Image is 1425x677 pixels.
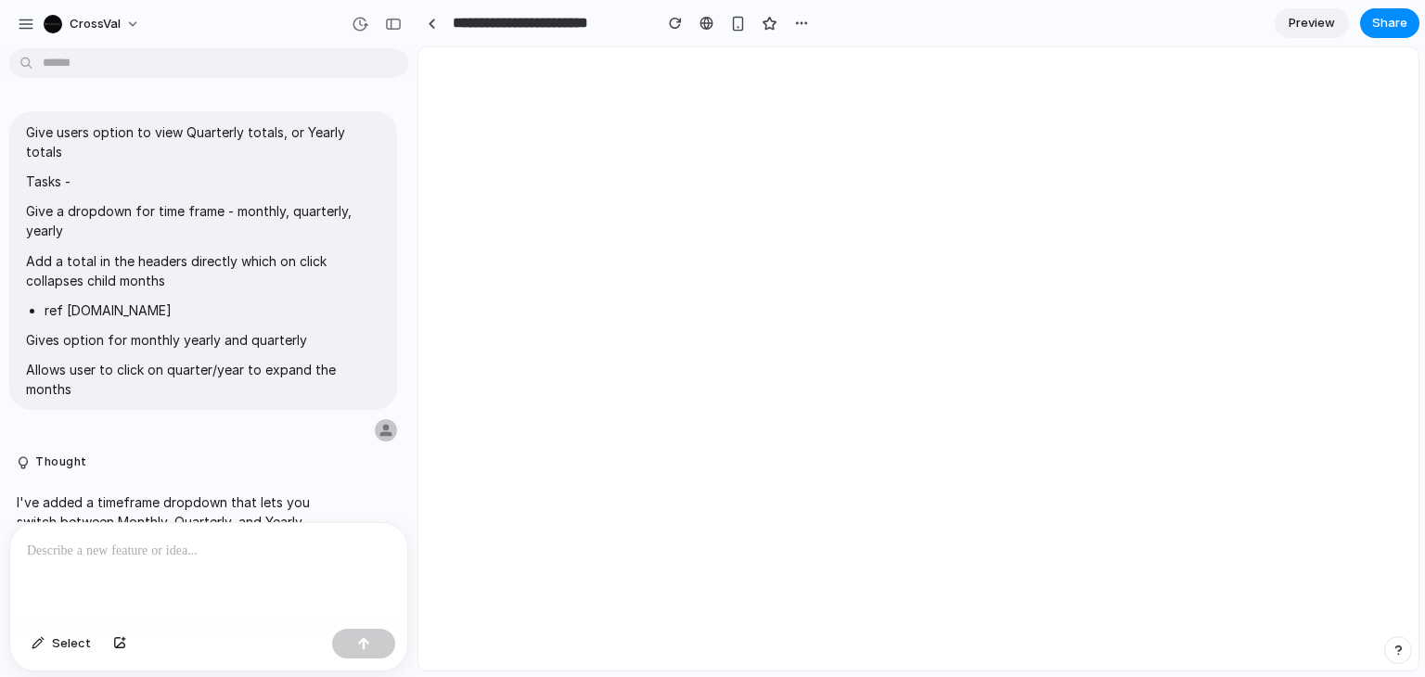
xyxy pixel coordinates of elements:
p: Give users option to view Quarterly totals, or Yearly totals [26,122,380,161]
p: Tasks - [26,172,380,191]
p: Allows user to click on quarter/year to expand the months [26,360,380,399]
span: Preview [1289,14,1335,32]
button: Select [22,629,100,658]
a: Preview [1275,8,1349,38]
p: Give a dropdown for time frame - monthly, quarterly, yearly [26,201,380,240]
button: CrossVal [36,9,149,39]
span: CrossVal [70,15,121,33]
p: Gives option for monthly yearly and quarterly [26,330,380,350]
span: Share [1372,14,1407,32]
li: ref [DOMAIN_NAME] [45,300,380,320]
p: Add a total in the headers directly which on click collapses child months [26,251,380,290]
p: I've added a timeframe dropdown that lets you switch between Monthly, Quarterly, and Yearly views... [17,492,327,668]
span: Select [52,634,91,653]
button: Share [1360,8,1419,38]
